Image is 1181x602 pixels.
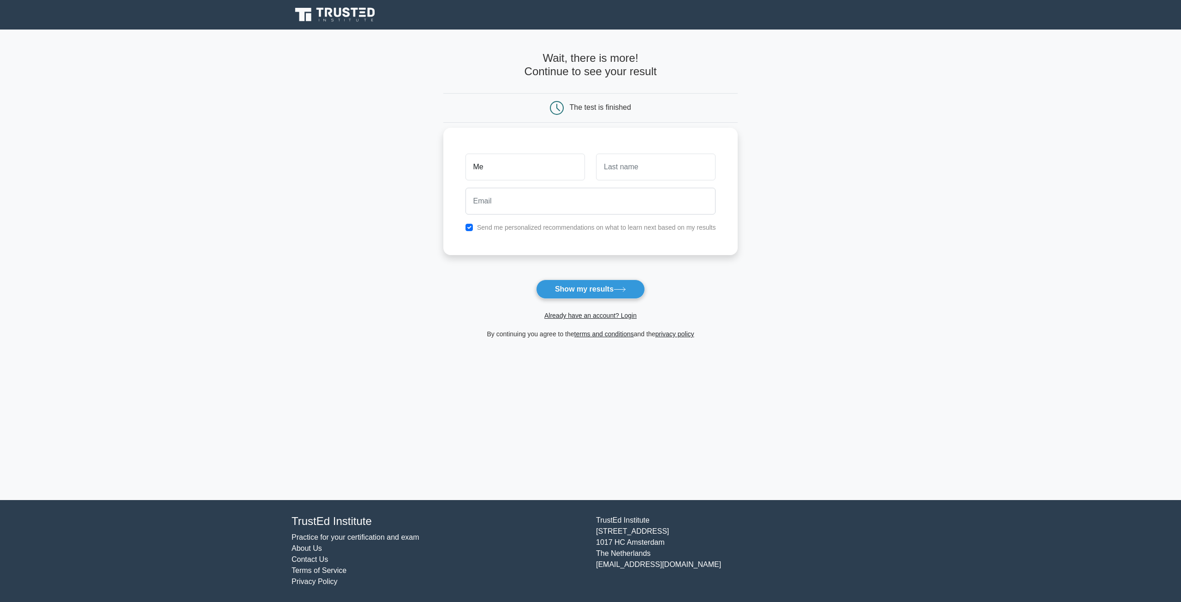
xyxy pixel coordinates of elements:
a: terms and conditions [574,330,634,338]
input: Last name [596,154,716,180]
a: Practice for your certification and exam [292,533,419,541]
a: Privacy Policy [292,578,338,585]
a: Already have an account? Login [544,312,637,319]
label: Send me personalized recommendations on what to learn next based on my results [477,224,716,231]
a: Contact Us [292,555,328,563]
div: By continuing you agree to the and the [438,328,744,340]
button: Show my results [536,280,645,299]
a: Terms of Service [292,566,346,574]
h4: TrustEd Institute [292,515,585,528]
h4: Wait, there is more! Continue to see your result [443,52,738,78]
div: TrustEd Institute [STREET_ADDRESS] 1017 HC Amsterdam The Netherlands [EMAIL_ADDRESS][DOMAIN_NAME] [590,515,895,587]
a: About Us [292,544,322,552]
div: The test is finished [570,103,631,111]
a: privacy policy [656,330,694,338]
input: First name [465,154,585,180]
input: Email [465,188,716,215]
